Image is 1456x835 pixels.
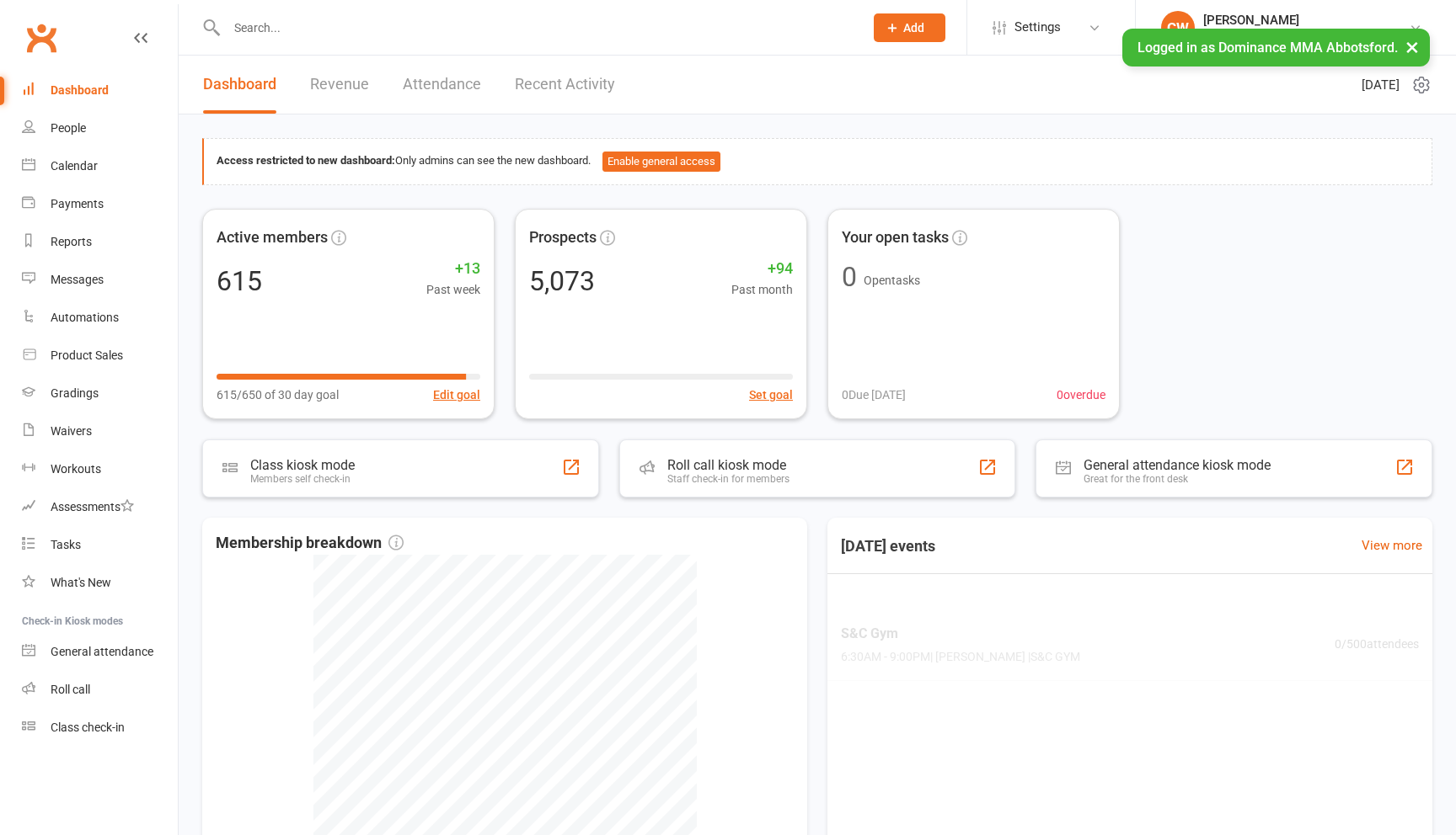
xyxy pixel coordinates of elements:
[22,299,178,337] a: Automations
[529,226,597,250] span: Prospects
[51,348,123,362] div: Product Sales
[217,386,339,404] span: 615/650 of 30 day goal
[51,235,92,248] div: Reports
[841,624,1080,646] span: S&C Gym
[667,473,790,485] div: Staff check-in for members
[51,538,81,551] div: Tasks
[515,56,615,114] a: Recent Activity
[22,709,178,747] a: Class kiosk mode
[22,412,178,450] a: Waivers
[20,17,62,59] a: Clubworx
[1362,535,1422,556] a: View more
[22,185,178,223] a: Payments
[1057,386,1105,404] span: 0 overdue
[51,311,119,324] div: Automations
[51,500,134,513] div: Assessments
[310,56,369,114] a: Revenue
[51,424,92,438] div: Waivers
[51,683,90,696] div: Roll call
[217,268,262,295] div: 615
[1161,11,1195,45] div: CW
[426,257,480,281] span: +13
[1084,473,1271,485] div: Great for the front desk
[22,633,178,671] a: General attendance kiosk mode
[403,56,481,114] a: Attendance
[51,83,109,97] div: Dashboard
[1362,75,1400,95] span: [DATE]
[51,645,153,658] div: General attendance
[51,462,101,476] div: Workouts
[51,576,111,589] div: What's New
[731,280,793,299] span: Past month
[1014,8,1061,46] span: Settings
[529,268,595,295] div: 5,073
[426,280,480,299] span: Past week
[874,13,945,42] button: Add
[22,526,178,564] a: Tasks
[22,488,178,526] a: Assessments
[217,154,395,167] strong: Access restricted to new dashboard:
[667,457,790,473] div: Roll call kiosk mode
[1335,636,1419,654] span: 0 / 500 attendees
[51,197,104,210] div: Payments
[22,450,178,488] a: Workouts
[841,648,1080,667] span: 6:30AM - 9:00PM | [PERSON_NAME] | S&C GYM
[51,121,86,135] div: People
[51,386,99,400] div: Gradings
[22,147,178,185] a: Calendar
[1084,457,1271,473] div: General attendance kiosk mode
[602,152,720,172] button: Enable general access
[842,386,906,404] span: 0 Due [DATE]
[1203,13,1409,28] div: [PERSON_NAME]
[1397,29,1427,65] button: ×
[250,457,355,473] div: Class kiosk mode
[250,473,355,485] div: Members self check-in
[22,261,178,299] a: Messages
[22,337,178,375] a: Product Sales
[217,226,328,250] span: Active members
[842,263,857,290] div: 0
[51,273,104,286] div: Messages
[203,56,276,114] a: Dashboard
[1203,28,1409,43] div: Dominance MMA [GEOGRAPHIC_DATA]
[51,159,98,173] div: Calendar
[864,274,920,287] span: Open tasks
[216,531,404,556] span: Membership breakdown
[222,16,852,40] input: Search...
[749,386,793,404] button: Set goal
[22,375,178,412] a: Gradings
[731,257,793,281] span: +94
[22,72,178,109] a: Dashboard
[22,223,178,261] a: Reports
[22,564,178,602] a: What's New
[827,531,949,561] h3: [DATE] events
[1137,40,1398,56] span: Logged in as Dominance MMA Abbotsford.
[842,226,949,250] span: Your open tasks
[22,671,178,709] a: Roll call
[22,109,178,147] a: People
[217,152,1419,172] div: Only admins can see the new dashboard.
[51,721,125,734] div: Class check-in
[433,386,480,404] button: Edit goal
[903,21,924,35] span: Add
